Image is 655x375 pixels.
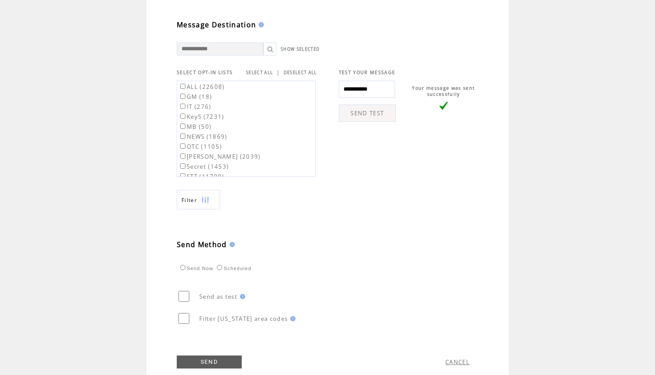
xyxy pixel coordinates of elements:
a: DESELECT ALL [284,70,317,75]
input: OTC (1105) [180,143,185,149]
input: ALL (22608) [180,84,185,89]
span: Send as test [199,293,237,300]
label: Scheduled [215,266,251,271]
span: Show filters [182,196,197,204]
img: filters.png [201,190,209,210]
span: Filter [US_STATE] area codes [199,315,288,323]
label: KeyS (7231) [178,113,224,121]
span: SELECT OPT-IN LISTS [177,69,233,75]
label: [PERSON_NAME] (2039) [178,153,261,160]
input: MB (50) [180,124,185,129]
input: Scheduled [217,265,222,270]
label: Secret (1453) [178,163,229,170]
span: | [276,68,280,76]
img: vLarge.png [439,101,448,110]
a: SEND [177,355,242,368]
label: GM (18) [178,93,212,101]
img: help.gif [256,22,264,27]
input: IT (276) [180,104,185,109]
span: Your message was sent successfully [412,85,475,97]
label: IT (276) [178,103,211,111]
label: Send Now [178,266,213,271]
label: MB (50) [178,123,211,130]
span: TEST YOUR MESSAGE [339,69,396,75]
input: Send Now [180,265,185,270]
a: SEND TEST [339,104,396,122]
img: help.gif [227,242,235,247]
label: STT (11700) [178,173,224,180]
input: NEWS (1869) [180,134,185,139]
span: Send Method [177,240,227,249]
input: [PERSON_NAME] (2039) [180,153,185,159]
img: help.gif [237,294,245,299]
input: Secret (1453) [180,163,185,169]
a: CANCEL [445,358,470,366]
span: Message Destination [177,20,256,29]
img: help.gif [288,316,295,321]
label: ALL (22608) [178,83,225,91]
a: SHOW SELECTED [281,46,320,52]
label: OTC (1105) [178,143,222,150]
input: KeyS (7231) [180,114,185,119]
input: GM (18) [180,94,185,99]
input: STT (11700) [180,173,185,179]
label: NEWS (1869) [178,133,227,140]
a: SELECT ALL [246,70,273,75]
a: Filter [177,190,220,209]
